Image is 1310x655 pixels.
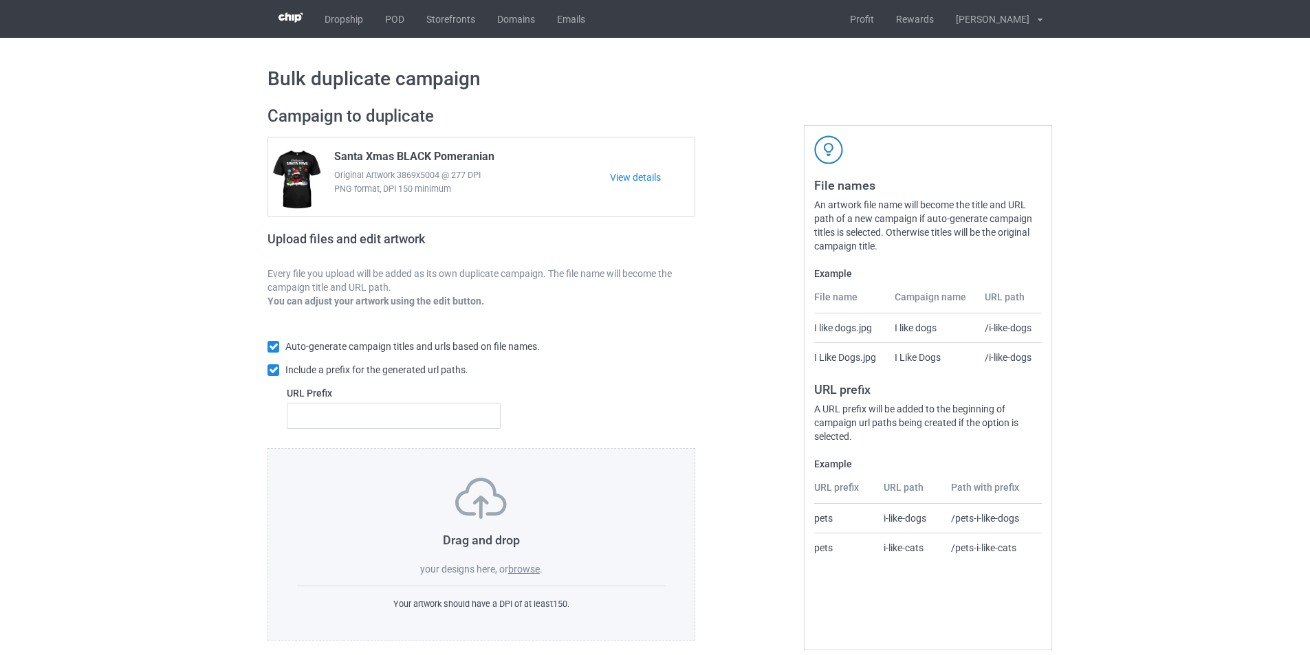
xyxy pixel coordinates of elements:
td: i-like-cats [876,533,944,562]
span: Your artwork should have a DPI of at least 150 . [393,599,569,609]
span: PNG format, DPI 150 minimum [334,182,610,196]
span: Auto-generate campaign titles and urls based on file names. [285,341,540,352]
img: svg+xml;base64,PD94bWwgdmVyc2lvbj0iMS4wIiBlbmNvZGluZz0iVVRGLTgiPz4KPHN2ZyB3aWR0aD0iNDJweCIgaGVpZ2... [814,135,843,164]
span: Include a prefix for the generated url paths. [285,364,468,375]
label: Example [814,457,1042,471]
img: svg+xml;base64,PD94bWwgdmVyc2lvbj0iMS4wIiBlbmNvZGluZz0iVVRGLTgiPz4KPHN2ZyB3aWR0aD0iNzVweCIgaGVpZ2... [455,478,507,519]
div: An artwork file name will become the title and URL path of a new campaign if auto-generate campai... [814,198,1042,253]
h2: Upload files and edit artwork [268,232,524,257]
td: /pets-i-like-dogs [943,504,1042,533]
td: I like dogs.jpg [814,313,886,342]
td: I like dogs [887,313,978,342]
td: I Like Dogs.jpg [814,342,886,372]
td: /pets-i-like-cats [943,533,1042,562]
td: i-like-dogs [876,504,944,533]
h2: Campaign to duplicate [268,106,695,127]
th: URL path [977,290,1042,313]
h1: Bulk duplicate campaign [268,67,1042,91]
td: pets [814,504,876,533]
span: your designs here, or [420,564,508,575]
td: /i-like-dogs [977,313,1042,342]
b: You can adjust your artwork using the edit button. [268,296,484,307]
span: Santa Xmas BLACK Pomeranian [334,150,494,168]
div: A URL prefix will be added to the beginning of campaign url paths being created if the option is ... [814,402,1042,443]
td: pets [814,533,876,562]
span: Original Artwork 3869x5004 @ 277 DPI [334,168,610,182]
h3: File names [814,177,1042,193]
img: 3d383065fc803cdd16c62507c020ddf8.png [279,12,303,23]
label: Example [814,267,1042,280]
a: View details [610,170,695,184]
td: /i-like-dogs [977,342,1042,372]
th: URL path [876,480,944,504]
th: Path with prefix [943,480,1042,504]
th: Campaign name [887,290,978,313]
h3: URL prefix [814,381,1042,397]
span: . [540,564,543,575]
th: URL prefix [814,480,876,504]
td: I Like Dogs [887,342,978,372]
th: File name [814,290,886,313]
label: URL Prefix [287,386,501,400]
p: Every file you upload will be added as its own duplicate campaign. The file name will become the ... [268,267,695,294]
div: [PERSON_NAME] [945,2,1029,36]
h3: Drag and drop [297,532,666,548]
label: browse [508,564,540,575]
